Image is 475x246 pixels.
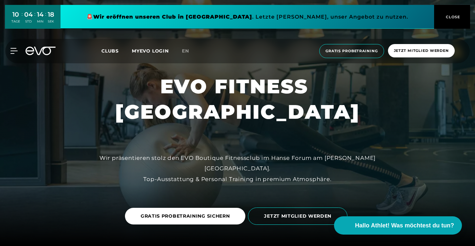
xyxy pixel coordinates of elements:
div: MIN [37,19,44,24]
a: en [182,47,197,55]
div: 04 [24,10,33,19]
a: JETZT MITGLIED WERDEN [248,203,350,230]
span: JETZT MITGLIED WERDEN [264,213,331,220]
span: Gratis Probetraining [325,48,378,54]
a: Clubs [101,48,132,54]
div: 18 [48,10,54,19]
span: Hallo Athlet! Was möchtest du tun? [355,221,454,230]
a: MYEVO LOGIN [132,48,169,54]
button: CLOSE [434,5,470,29]
div: 10 [11,10,20,19]
div: TAGE [11,19,20,24]
h1: EVO FITNESS [GEOGRAPHIC_DATA] [115,74,360,125]
div: Wir präsentieren stolz den EVO Boutique Fitnessclub im Hanse Forum am [PERSON_NAME][GEOGRAPHIC_DA... [90,153,385,184]
span: Jetzt Mitglied werden [394,48,449,54]
div: : [34,10,35,28]
a: Jetzt Mitglied werden [386,44,457,58]
div: STD [24,19,33,24]
div: SEK [48,19,54,24]
a: GRATIS PROBETRAINING SICHERN [125,203,248,229]
span: Clubs [101,48,119,54]
button: Hallo Athlet! Was möchtest du tun? [334,216,462,235]
span: CLOSE [444,14,460,20]
a: Gratis Probetraining [317,44,386,58]
span: en [182,48,189,54]
div: : [45,10,46,28]
span: GRATIS PROBETRAINING SICHERN [141,213,230,220]
div: : [22,10,23,28]
div: 14 [37,10,44,19]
